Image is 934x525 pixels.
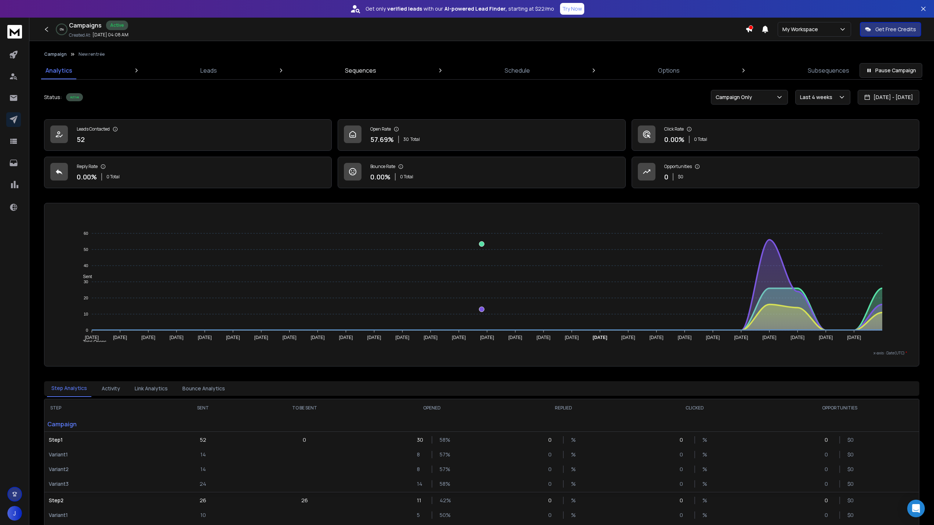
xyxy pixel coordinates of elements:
[860,22,921,37] button: Get Free Credits
[7,506,22,521] button: J
[632,157,919,188] a: Opportunities0$0
[417,436,424,444] p: 30
[243,399,367,417] th: TO BE SENT
[417,451,424,458] p: 8
[79,51,105,57] p: New rentrée
[847,480,855,488] p: $ 0
[537,335,550,340] tspan: [DATE]
[303,436,306,444] p: 0
[44,399,163,417] th: STEP
[621,335,635,340] tspan: [DATE]
[847,511,855,519] p: $ 0
[85,335,99,340] tspan: [DATE]
[200,466,206,473] p: 14
[170,335,183,340] tspan: [DATE]
[113,335,127,340] tspan: [DATE]
[650,335,664,340] tspan: [DATE]
[694,136,707,142] p: 0 Total
[69,21,102,30] h1: Campaigns
[366,5,554,12] p: Get only with our starting at $22/mo
[702,511,710,519] p: %
[654,62,684,79] a: Options
[77,274,92,279] span: Sent
[452,335,466,340] tspan: [DATE]
[395,335,409,340] tspan: [DATE]
[571,451,578,458] p: %
[702,497,710,504] p: %
[847,497,855,504] p: $ 0
[565,335,579,340] tspan: [DATE]
[49,480,159,488] p: Variant 3
[480,335,494,340] tspan: [DATE]
[44,417,163,431] p: Campaign
[77,134,85,145] p: 52
[734,335,748,340] tspan: [DATE]
[571,480,578,488] p: %
[500,62,534,79] a: Schedule
[907,500,925,517] div: Open Intercom Messenger
[301,497,308,504] p: 26
[196,62,221,79] a: Leads
[44,94,62,101] p: Status:
[825,466,832,473] p: 0
[548,480,556,488] p: 0
[825,436,832,444] p: 0
[49,511,159,519] p: Variant 1
[283,335,297,340] tspan: [DATE]
[702,436,710,444] p: %
[847,451,855,458] p: $ 0
[97,380,124,397] button: Activity
[664,172,668,182] p: 0
[560,3,584,15] button: Try Now
[791,335,804,340] tspan: [DATE]
[593,335,607,340] tspan: [DATE]
[632,119,919,151] a: Click Rate0.00%0 Total
[548,436,556,444] p: 0
[141,335,155,340] tspan: [DATE]
[702,451,710,458] p: %
[47,380,91,397] button: Step Analytics
[106,174,120,180] p: 0 Total
[200,436,206,444] p: 52
[706,335,720,340] tspan: [DATE]
[803,62,854,79] a: Subsequences
[678,335,692,340] tspan: [DATE]
[680,497,687,504] p: 0
[66,93,83,101] div: Active
[178,380,229,397] button: Bounce Analytics
[571,497,578,504] p: %
[338,157,625,188] a: Bounce Rate0.00%0 Total
[680,466,687,473] p: 0
[702,480,710,488] p: %
[658,66,680,75] p: Options
[860,63,922,78] button: Pause Campaign
[163,399,243,417] th: SENT
[680,511,687,519] p: 0
[84,263,88,268] tspan: 40
[403,136,409,142] span: 30
[311,335,325,340] tspan: [DATE]
[825,497,832,504] p: 0
[847,436,855,444] p: $ 0
[847,335,861,340] tspan: [DATE]
[678,174,683,180] p: $ 0
[571,511,578,519] p: %
[84,296,88,300] tspan: 20
[825,511,832,519] p: 0
[46,66,72,75] p: Analytics
[84,280,88,284] tspan: 30
[664,126,684,132] p: Click Rate
[370,134,394,145] p: 57.69 %
[762,335,776,340] tspan: [DATE]
[571,436,578,444] p: %
[198,335,212,340] tspan: [DATE]
[440,466,447,473] p: 57 %
[69,32,91,38] p: Created At:
[370,126,391,132] p: Open Rate
[680,451,687,458] p: 0
[417,466,424,473] p: 8
[44,157,332,188] a: Reply Rate0.00%0 Total
[800,94,835,101] p: Last 4 weeks
[444,5,507,12] strong: AI-powered Lead Finder,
